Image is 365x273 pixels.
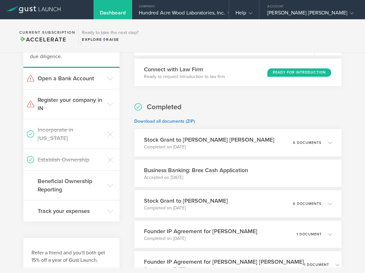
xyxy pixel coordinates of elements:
[139,10,222,19] div: Hundred Acre Wood Laboratories, Inc.
[236,10,253,19] div: Help
[38,126,104,142] h3: Incorporate in [US_STATE]
[38,207,104,215] h3: Track your expenses
[134,119,195,124] a: Download all documents (ZIP)
[267,68,331,77] div: Ready for Introduction
[82,31,138,35] h3: Ready to take the next step?
[297,233,322,236] p: 1 document
[147,102,182,112] h2: Completed
[144,74,225,80] p: Ready to request introduction to law firm
[144,235,257,242] p: Completed on [DATE]
[38,74,104,83] h3: Open a Bank Account
[144,166,248,174] h3: Business Banking: Brex Cash Application
[304,263,329,267] p: 1 document
[144,205,228,211] p: Completed on [DATE]
[19,31,75,34] h2: Current Subscription
[82,37,138,42] div: Explore
[144,266,304,272] p: Completed on [DATE]
[100,10,126,19] div: Dashboard
[38,177,104,194] h3: Beneficial Ownership Reporting
[38,155,104,164] h3: Establish Ownership
[144,65,225,74] h3: Connect with Law Firm
[134,59,342,86] div: Connect with Law FirmReady to request introduction to law firmReady for Introduction
[144,144,274,150] p: Completed on [DATE]
[78,26,142,46] div: Ready to take the next step?ExploreRaise
[102,37,119,42] span: Raise
[38,96,104,112] h3: Register your company in IN
[144,197,228,205] h3: Stock Grant to [PERSON_NAME]
[293,202,322,206] p: 6 documents
[267,10,354,19] div: [PERSON_NAME] [PERSON_NAME]
[144,258,304,266] h3: Founder IP Agreement for [PERSON_NAME] [PERSON_NAME]
[144,136,274,144] h3: Stock Grant to [PERSON_NAME] [PERSON_NAME]
[293,141,322,145] p: 6 documents
[144,227,257,235] h3: Founder IP Agreement for [PERSON_NAME]
[31,249,111,264] h3: Refer a friend and you'll both get 15% off a year of Gust Launch.
[144,174,248,181] p: Accepted on [DATE]
[19,36,66,43] span: Accelerate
